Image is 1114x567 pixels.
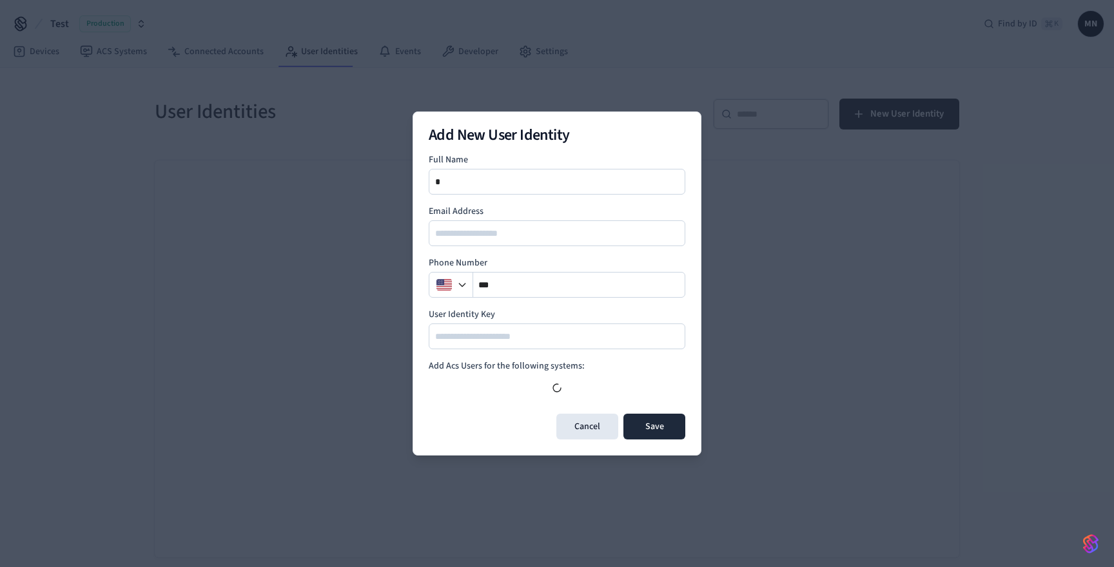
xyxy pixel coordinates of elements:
[429,308,685,321] label: User Identity Key
[429,360,685,372] h4: Add Acs Users for the following systems:
[429,128,685,143] h2: Add New User Identity
[556,414,618,439] button: Cancel
[429,256,685,269] label: Phone Number
[429,153,685,166] label: Full Name
[429,205,685,218] label: Email Address
[623,414,685,439] button: Save
[1083,533,1099,554] img: SeamLogoGradient.69752ec5.svg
